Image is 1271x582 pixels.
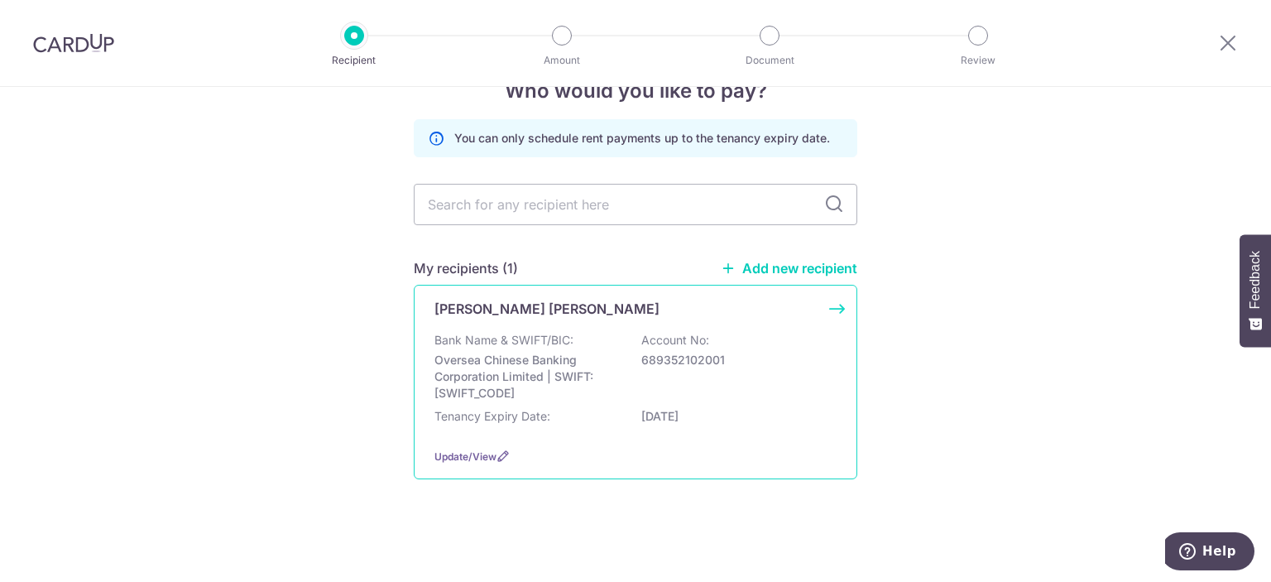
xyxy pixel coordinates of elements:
p: Review [917,52,1039,69]
button: Feedback - Show survey [1240,234,1271,347]
p: You can only schedule rent payments up to the tenancy expiry date. [454,130,830,147]
p: Bank Name & SWIFT/BIC: [434,332,573,349]
h5: My recipients (1) [414,258,518,278]
p: [PERSON_NAME] [PERSON_NAME] [434,299,659,319]
a: Add new recipient [721,260,857,277]
p: Oversea Chinese Banking Corporation Limited | SWIFT: [SWIFT_CODE] [434,352,620,402]
h4: Who would you like to pay? [414,76,857,106]
p: 689352102001 [641,352,827,368]
p: Account No: [641,332,709,349]
p: Recipient [293,52,415,69]
p: Document [708,52,831,69]
img: CardUp [33,33,114,53]
span: Feedback [1248,251,1263,309]
p: Tenancy Expiry Date: [434,408,550,425]
a: Update/View [434,450,496,463]
iframe: Opens a widget where you can find more information [1165,532,1254,574]
p: [DATE] [641,408,827,425]
p: Amount [501,52,623,69]
input: Search for any recipient here [414,184,857,225]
